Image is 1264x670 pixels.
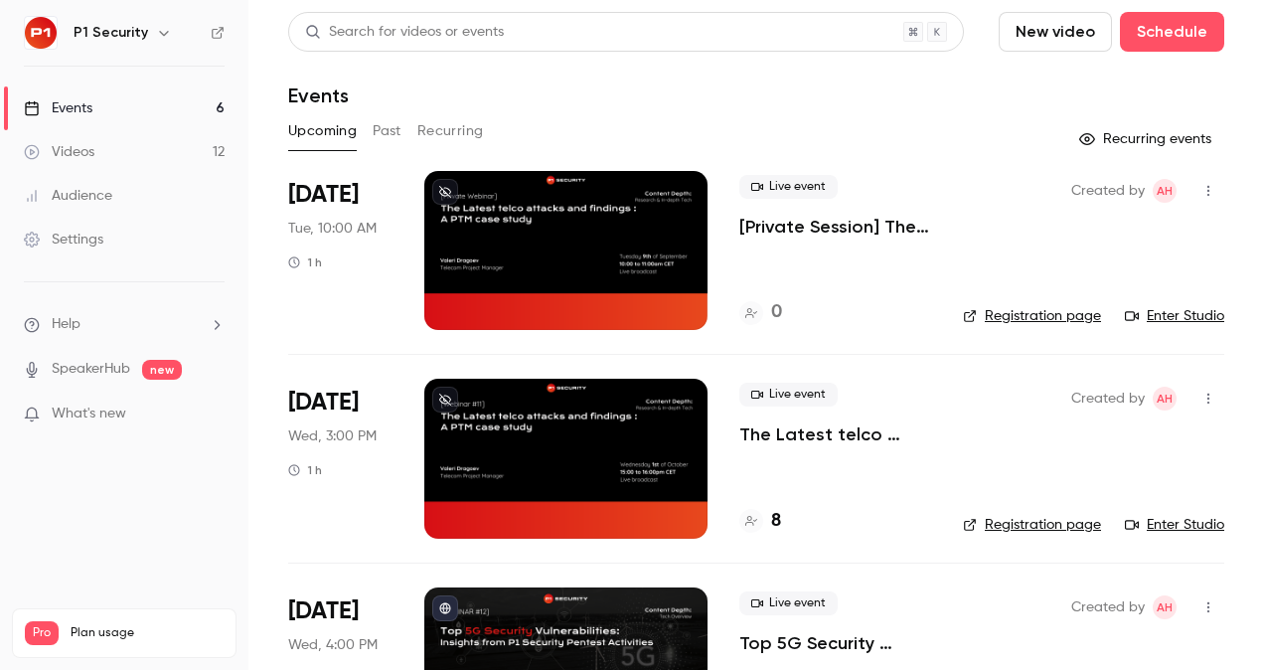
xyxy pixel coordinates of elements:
[288,462,322,478] div: 1 h
[288,254,322,270] div: 1 h
[739,383,838,407] span: Live event
[201,406,225,423] iframe: Noticeable Trigger
[1071,595,1145,619] span: Created by
[288,115,357,147] button: Upcoming
[288,171,393,330] div: Sep 9 Tue, 10:00 AM (Europe/Paris)
[288,379,393,538] div: Oct 1 Wed, 3:00 PM (Europe/Paris)
[25,17,57,49] img: P1 Security
[739,422,931,446] a: The Latest telco attacks and findings : A PTM case study
[288,179,359,211] span: [DATE]
[288,387,359,419] span: [DATE]
[1070,123,1224,155] button: Recurring events
[24,142,94,162] div: Videos
[52,314,80,335] span: Help
[1125,515,1224,535] a: Enter Studio
[739,215,931,239] a: [Private Session] The Latest telco attacks and findings : A PTM case study
[1120,12,1224,52] button: Schedule
[288,84,349,107] h1: Events
[963,515,1101,535] a: Registration page
[1157,595,1173,619] span: AH
[52,404,126,424] span: What's new
[1125,306,1224,326] a: Enter Studio
[52,359,130,380] a: SpeakerHub
[373,115,401,147] button: Past
[963,306,1101,326] a: Registration page
[288,595,359,627] span: [DATE]
[305,22,504,43] div: Search for videos or events
[771,508,781,535] h4: 8
[1153,595,1177,619] span: Amine Hayad
[417,115,484,147] button: Recurring
[24,230,103,250] div: Settings
[1157,179,1173,203] span: AH
[739,508,781,535] a: 8
[739,299,782,326] a: 0
[1153,179,1177,203] span: Amine Hayad
[74,23,148,43] h6: P1 Security
[771,299,782,326] h4: 0
[739,631,931,655] a: Top 5G Security Vulnerabilities: Insights from P1 Security Pentest Activities
[142,360,182,380] span: new
[1071,387,1145,411] span: Created by
[24,98,92,118] div: Events
[1071,179,1145,203] span: Created by
[1157,387,1173,411] span: AH
[288,635,378,655] span: Wed, 4:00 PM
[24,314,225,335] li: help-dropdown-opener
[739,175,838,199] span: Live event
[288,219,377,239] span: Tue, 10:00 AM
[25,621,59,645] span: Pro
[739,591,838,615] span: Live event
[999,12,1112,52] button: New video
[288,426,377,446] span: Wed, 3:00 PM
[71,625,224,641] span: Plan usage
[24,186,112,206] div: Audience
[1153,387,1177,411] span: Amine Hayad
